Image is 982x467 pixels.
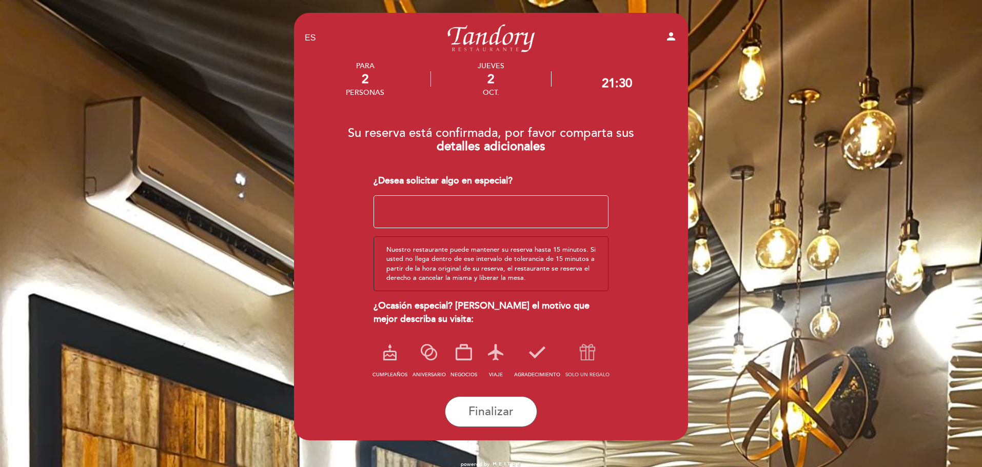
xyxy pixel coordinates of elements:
div: Nuestro restaurante puede mantener su reserva hasta 15 minutos. Si usted no llega dentro de ese i... [374,236,609,291]
span: Finalizar [468,404,514,419]
span: CUMPLEAÑOS [372,372,407,378]
i: person [665,30,677,43]
div: ¿Ocasión especial? [PERSON_NAME] el motivo que mejor describa su visita: [374,299,609,326]
span: ANIVERSARIO [413,372,446,378]
button: person [665,30,677,46]
div: oct. [431,88,551,97]
span: AGRADECIMIENTO [514,372,560,378]
span: Su reserva está confirmada, por favor comparta sus [348,126,634,140]
img: MEITRE [492,462,521,467]
div: 2 [431,72,551,87]
div: PARA [346,62,384,70]
div: jueves [431,62,551,70]
button: Finalizar [445,396,537,427]
div: 21:30 [602,76,632,91]
span: VIAJE [489,372,503,378]
div: ¿Desea solicitar algo en especial? [374,174,609,188]
div: personas [346,88,384,97]
span: NEGOCIOS [450,372,477,378]
a: Tandory [427,24,555,52]
span: SOLO UN REGALO [565,372,610,378]
b: detalles adicionales [437,139,545,154]
div: 2 [346,72,384,87]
